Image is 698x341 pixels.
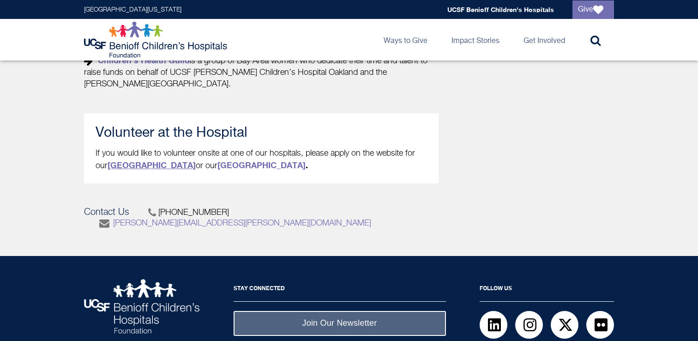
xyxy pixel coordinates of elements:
[84,207,129,218] p: Contact Us
[84,21,229,58] img: Logo for UCSF Benioff Children's Hospitals Foundation
[234,279,446,302] h2: Stay Connected
[376,19,435,61] a: Ways to Give
[108,162,196,170] a: [GEOGRAPHIC_DATA]
[96,125,427,141] h3: Volunteer at the Hospital
[98,219,371,227] a: [PERSON_NAME][EMAIL_ADDRESS][PERSON_NAME][DOMAIN_NAME]
[234,311,446,335] a: Join Our Newsletter
[84,6,181,13] a: [GEOGRAPHIC_DATA][US_STATE]
[480,279,614,302] h2: Follow Us
[145,207,229,218] span: [PHONE_NUMBER]
[444,19,507,61] a: Impact Stories
[572,0,614,19] a: Give
[447,6,554,13] a: UCSF Benioff Children's Hospitals
[217,160,308,170] strong: .
[217,160,306,170] a: [GEOGRAPHIC_DATA]
[84,279,199,333] img: UCSF Benioff Children's Hospitals
[516,19,572,61] a: Get Involved
[96,148,427,172] p: If you would like to volunteer onsite at one of our hospitals, please apply on the website for ou...
[108,160,196,170] strong: [GEOGRAPHIC_DATA]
